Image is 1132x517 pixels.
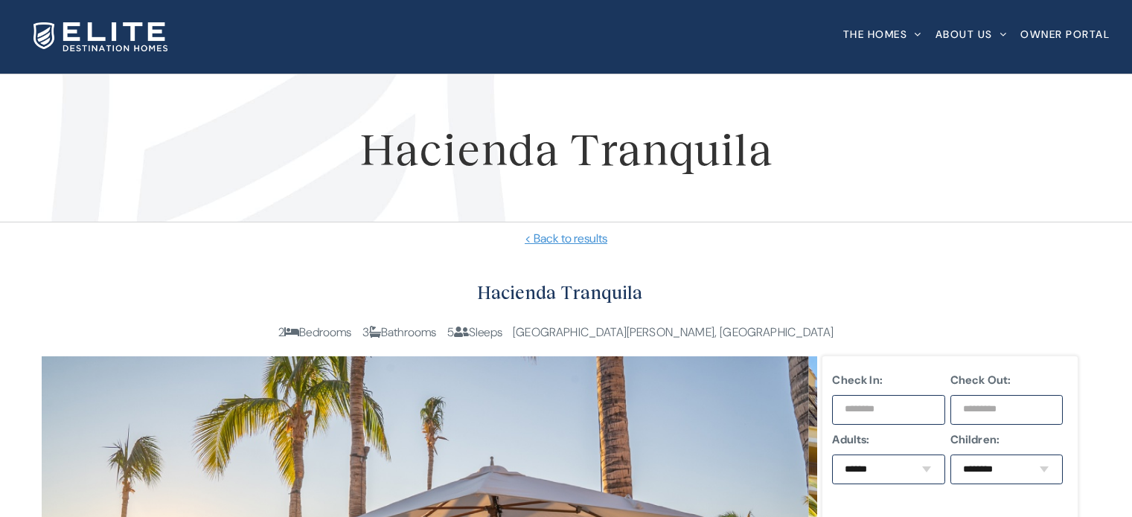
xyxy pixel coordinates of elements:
[843,4,922,64] a: The Homes
[1020,29,1110,39] span: Owner Portal
[843,4,1110,64] nav: Main Menu
[832,431,945,449] label: Adults:
[1020,4,1110,64] a: Owner Portal
[22,115,1110,182] h1: Hacienda Tranquila
[362,324,437,340] span: 3 Bathrooms
[33,22,167,51] img: Elite Destination Homes Logo
[832,371,945,389] label: Check In:
[843,29,908,39] span: The Homes
[513,324,834,340] span: [GEOGRAPHIC_DATA][PERSON_NAME], [GEOGRAPHIC_DATA]
[42,277,1078,308] h2: Hacienda Tranquila
[22,230,1110,248] a: < Back to results
[936,4,1008,64] a: About Us
[950,431,1064,449] label: Children:
[950,371,1064,389] label: Check Out:
[447,324,502,340] span: 5 Sleeps
[278,324,352,340] span: 2 Bedrooms
[936,29,993,39] span: About Us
